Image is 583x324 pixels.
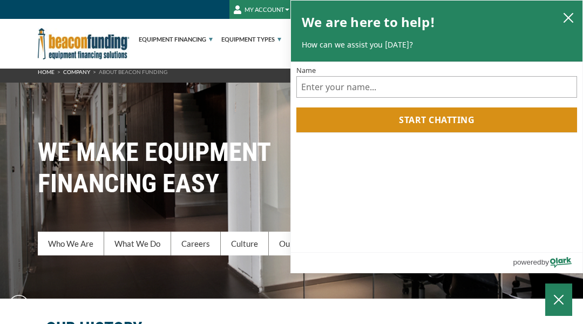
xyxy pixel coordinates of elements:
span: About Beacon Funding [99,69,167,75]
input: Name [296,76,577,98]
label: Name [296,67,577,74]
a: Equipment Financing [131,19,213,60]
a: Our Location [269,232,336,255]
button: Start chatting [296,107,577,132]
p: How can we assist you [DATE]? [302,39,572,50]
a: Beacon Funding Corporation [38,39,130,48]
a: Who We Are [38,232,104,255]
a: Vendor Services [282,19,349,60]
a: Powered by Olark [513,253,582,273]
a: Company [63,69,90,75]
a: HOME [38,69,55,75]
a: Culture [221,232,269,255]
img: Beacon Funding Corporation [38,28,130,59]
a: What We Do [104,232,171,255]
span: powered [513,255,541,269]
h2: We are here to help! [302,11,435,33]
button: close chatbox [560,10,577,26]
button: Close Chatbox [545,283,572,316]
span: by [541,255,549,269]
h1: WE MAKE EQUIPMENT FINANCING EASY [38,137,545,199]
a: Careers [171,232,221,255]
a: Equipment Types [213,19,281,60]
